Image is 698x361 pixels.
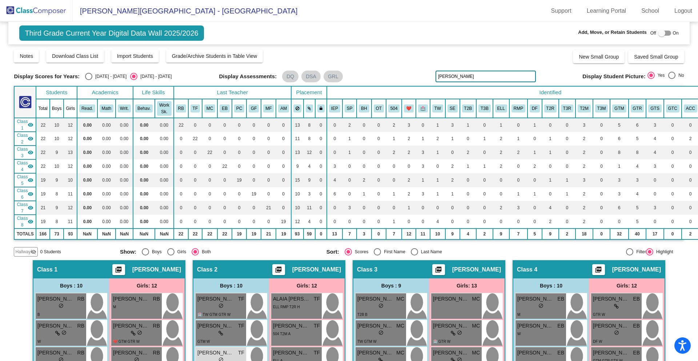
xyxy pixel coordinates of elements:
[174,146,188,159] td: 0
[416,99,430,118] th: Medical
[342,132,357,146] td: 1
[416,118,430,132] td: 0
[542,132,559,146] td: 1
[28,150,33,155] mat-icon: visibility
[416,146,430,159] td: 3
[673,30,679,36] span: On
[291,86,327,99] th: Placement
[646,146,663,159] td: 4
[188,132,202,146] td: 22
[579,54,619,60] span: New Small Group
[97,118,116,132] td: 0.00
[291,99,304,118] th: Keep away students
[276,99,291,118] th: Abigail McCandless
[664,159,682,173] td: 0
[402,99,416,118] th: Heart Parent
[116,146,133,159] td: 0.00
[404,104,414,112] button: ❤️
[64,118,77,132] td: 12
[509,146,527,159] td: 2
[542,99,559,118] th: Tier 2 Reading
[291,118,304,132] td: 13
[629,118,646,132] td: 6
[592,264,605,275] button: Print Students Details
[593,132,610,146] td: 0
[559,118,575,132] td: 0
[135,104,153,112] button: Behav.
[493,99,509,118] th: English Language Learner
[304,132,316,146] td: 8
[97,132,116,146] td: 0.00
[77,159,97,173] td: 0.00
[64,99,77,118] th: Girls
[386,159,402,173] td: 0
[342,146,357,159] td: 1
[372,118,386,132] td: 0
[204,104,215,112] button: MC
[664,132,682,146] td: 0
[276,118,291,132] td: 0
[14,118,36,132] td: Renee Borgione - No Class Name
[647,72,684,81] mat-radio-group: Select an option
[527,146,542,159] td: 1
[276,132,291,146] td: 0
[261,146,276,159] td: 0
[217,99,232,118] th: Elizabeth Barto
[188,99,202,118] th: Tonita Ford
[50,146,64,159] td: 9
[646,159,663,173] td: 3
[610,159,628,173] td: 1
[315,99,327,118] th: Keep with teacher
[133,118,155,132] td: 0.00
[36,99,49,118] th: Total
[575,118,593,132] td: 3
[342,159,357,173] td: 0
[329,104,340,112] button: IEP
[664,118,682,132] td: 0
[261,99,276,118] th: Marnie Fletcher
[28,136,33,142] mat-icon: visibility
[166,49,263,63] button: Grade/Archive Students in Table View
[545,5,577,17] a: Support
[460,146,477,159] td: 2
[559,132,575,146] td: 0
[188,159,202,173] td: 0
[357,159,371,173] td: 0
[374,104,384,112] button: OT
[357,132,371,146] td: 0
[631,104,644,112] button: GTR
[174,118,188,132] td: 22
[79,104,95,112] button: Read.
[327,99,342,118] th: Individualized Education Plan
[234,104,244,112] button: PC
[359,104,369,112] button: BH
[77,86,133,99] th: Academics
[117,53,153,59] span: Import Students
[650,30,656,36] span: Off
[14,132,36,146] td: Tonita Ford - No Class Name
[575,132,593,146] td: 2
[155,132,173,146] td: 0.00
[646,118,663,132] td: 3
[610,146,628,159] td: 8
[219,73,277,80] span: Display Assessments:
[217,118,232,132] td: 0
[402,159,416,173] td: 0
[345,104,355,112] button: SP
[50,132,64,146] td: 10
[36,132,49,146] td: 22
[418,104,428,112] button: 🏥
[595,104,608,112] button: T3M
[495,104,507,112] button: ELL
[20,53,33,59] span: Notes
[460,132,477,146] td: 0
[64,132,77,146] td: 12
[261,118,276,132] td: 0
[202,159,217,173] td: 0
[232,118,246,132] td: 0
[202,99,217,118] th: Mary Croft
[386,146,402,159] td: 2
[542,146,559,159] td: 1
[669,5,698,17] a: Logout
[476,146,493,159] td: 0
